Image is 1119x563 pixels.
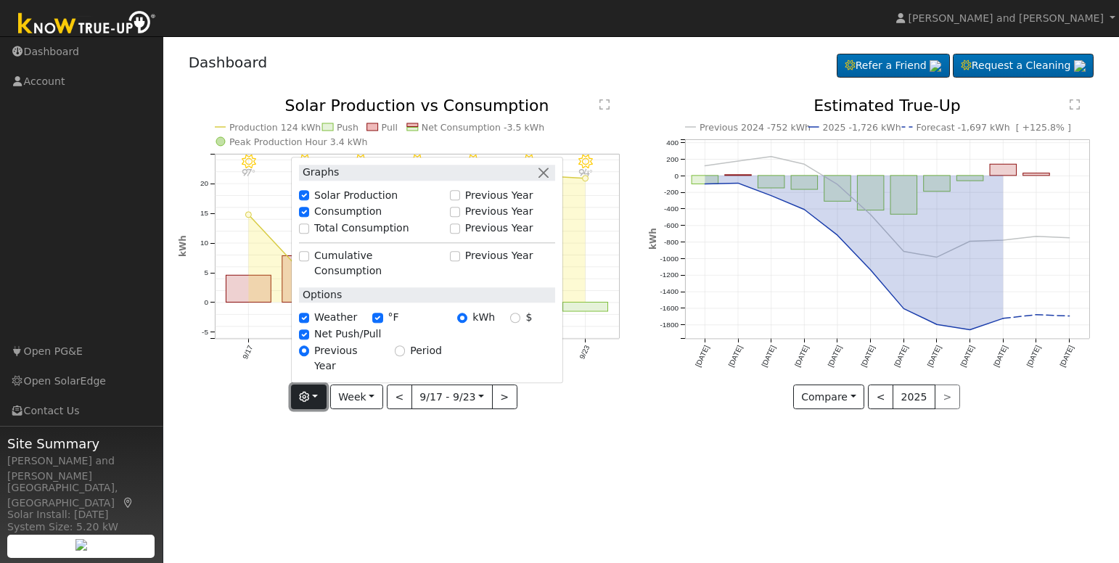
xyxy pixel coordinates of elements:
[204,269,208,277] text: 5
[457,313,467,323] input: kWh
[381,122,397,133] text: Pull
[660,255,679,263] text: -1000
[245,212,251,218] circle: onclick=""
[388,311,399,326] label: °F
[7,480,155,511] div: [GEOGRAPHIC_DATA], [GEOGRAPHIC_DATA]
[75,539,87,551] img: retrieve
[934,255,940,260] circle: onclick=""
[664,205,679,213] text: -400
[1067,235,1073,241] circle: onclick=""
[7,453,155,484] div: [PERSON_NAME] and [PERSON_NAME]
[959,344,976,368] text: [DATE]
[299,223,309,234] input: Total Consumption
[1025,344,1042,368] text: [DATE]
[337,122,358,133] text: Push
[858,176,885,210] rect: onclick=""
[314,343,380,374] label: Previous Year
[868,267,874,273] circle: onclick=""
[702,181,708,187] circle: onclick=""
[835,181,840,187] circle: onclick=""
[837,54,950,78] a: Refer a Friend
[1033,312,1039,318] circle: onclick=""
[235,169,261,177] p: 97°
[578,155,593,169] i: 9/23 - Clear
[957,176,984,181] rect: onclick=""
[492,385,517,409] button: >
[299,329,309,340] input: Net Push/Pull
[909,12,1104,24] span: [PERSON_NAME] and [PERSON_NAME]
[122,497,135,509] a: Map
[802,207,808,213] circle: onclick=""
[835,233,840,239] circle: onclick=""
[930,60,941,72] img: retrieve
[768,193,774,199] circle: onclick=""
[824,176,851,201] rect: onclick=""
[761,344,777,368] text: [DATE]
[299,313,309,323] input: Weather
[465,188,533,203] label: Previous Year
[648,229,658,250] text: kWh
[450,223,460,234] input: Previous Year
[868,212,874,218] circle: onclick=""
[664,221,679,229] text: -600
[525,311,532,326] label: $
[1074,60,1086,72] img: retrieve
[299,190,309,200] input: Solar Production
[901,249,907,255] circle: onclick=""
[1067,313,1073,319] circle: onclick=""
[823,122,901,133] text: 2025 -1,726 kWh
[727,344,744,368] text: [DATE]
[372,313,382,323] input: °F
[229,122,321,133] text: Production 124 kWh
[702,163,708,169] circle: onclick=""
[660,271,679,279] text: -1200
[926,344,943,368] text: [DATE]
[967,327,973,333] circle: onclick=""
[893,344,909,368] text: [DATE]
[314,221,409,237] label: Total Consumption
[735,181,741,186] circle: onclick=""
[660,321,679,329] text: -1800
[7,434,155,453] span: Site Summary
[299,346,309,356] input: Previous Year
[284,96,549,115] text: Solar Production vs Consumption
[472,311,495,326] label: kWh
[901,306,907,312] circle: onclick=""
[465,221,533,237] label: Previous Year
[226,276,271,303] rect: onclick=""
[314,311,357,326] label: Weather
[387,385,412,409] button: <
[813,96,961,115] text: Estimated True-Up
[1001,316,1007,321] circle: onclick=""
[791,176,818,189] rect: onclick=""
[422,122,544,133] text: Net Consumption -3.5 kWh
[666,139,679,147] text: 400
[793,385,865,409] button: Compare
[660,288,679,296] text: -1400
[694,344,710,368] text: [DATE]
[241,155,255,169] i: 9/17 - Clear
[664,189,679,197] text: -200
[450,207,460,217] input: Previous Year
[990,164,1017,176] rect: onclick=""
[202,329,208,337] text: -5
[725,175,752,176] rect: onclick=""
[578,344,591,361] text: 9/23
[700,122,811,133] text: Previous 2024 -752 kWh
[758,176,785,188] rect: onclick=""
[200,210,208,218] text: 15
[563,303,608,312] rect: onclick=""
[917,122,1072,133] text: Forecast -1,697 kWh [ +125.8% ]
[573,169,598,177] p: 94°
[299,165,340,181] label: Graphs
[660,305,679,313] text: -1600
[299,207,309,217] input: Consumption
[411,385,493,409] button: 9/17 - 9/23
[1070,99,1080,110] text: 
[229,136,368,147] text: Peak Production Hour 3.4 kWh
[664,238,679,246] text: -800
[827,344,843,368] text: [DATE]
[11,8,163,41] img: Know True-Up
[868,385,893,409] button: <
[200,239,208,247] text: 10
